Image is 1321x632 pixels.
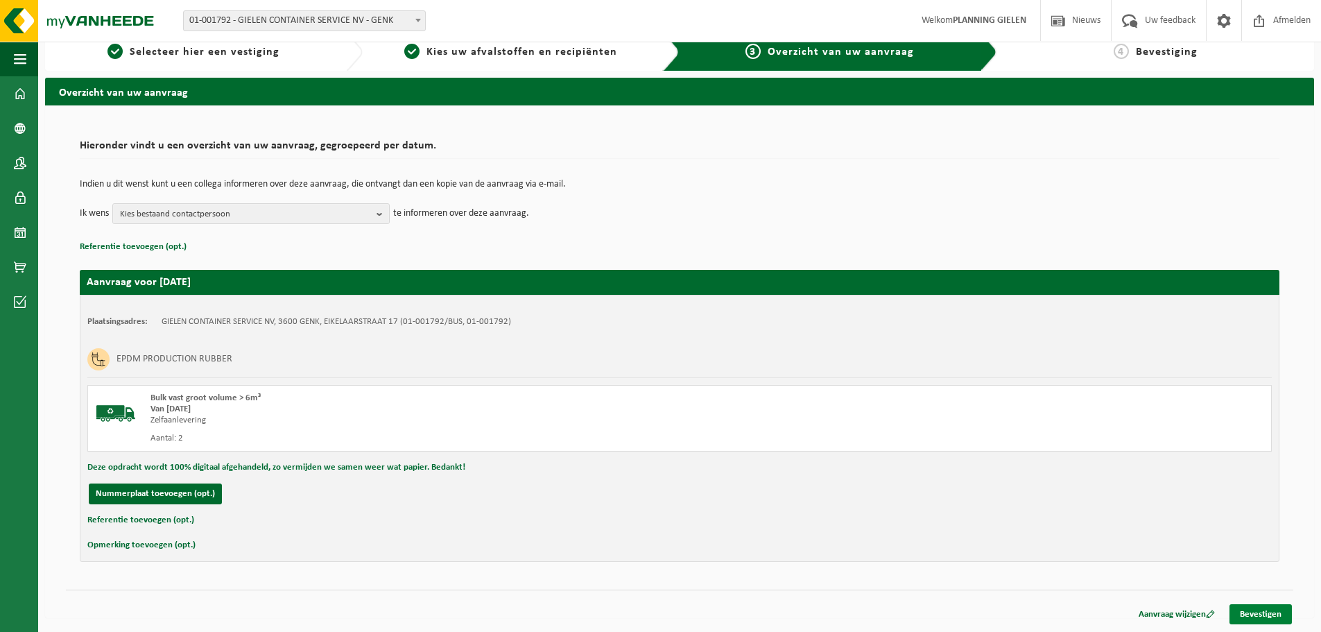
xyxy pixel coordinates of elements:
button: Kies bestaand contactpersoon [112,203,390,224]
button: Opmerking toevoegen (opt.) [87,536,196,554]
h3: EPDM PRODUCTION RUBBER [116,348,232,370]
a: 1Selecteer hier een vestiging [52,44,335,60]
img: BL-SO-LV.png [95,393,137,434]
p: te informeren over deze aanvraag. [393,203,529,224]
span: Bevestiging [1136,46,1198,58]
span: Bulk vast groot volume > 6m³ [150,393,261,402]
a: 2Kies uw afvalstoffen en recipiënten [370,44,653,60]
td: GIELEN CONTAINER SERVICE NV, 3600 GENK, EIKELAARSTRAAT 17 (01-001792/BUS, 01-001792) [162,316,511,327]
span: Kies uw afvalstoffen en recipiënten [426,46,617,58]
span: Overzicht van uw aanvraag [768,46,914,58]
p: Indien u dit wenst kunt u een collega informeren over deze aanvraag, die ontvangt dan een kopie v... [80,180,1279,189]
button: Deze opdracht wordt 100% digitaal afgehandeld, zo vermijden we samen weer wat papier. Bedankt! [87,459,465,477]
h2: Overzicht van uw aanvraag [45,78,1314,105]
div: Aantal: 2 [150,433,735,444]
p: Ik wens [80,203,109,224]
button: Nummerplaat toevoegen (opt.) [89,484,222,504]
span: Kies bestaand contactpersoon [120,204,371,225]
button: Referentie toevoegen (opt.) [80,238,187,256]
h2: Hieronder vindt u een overzicht van uw aanvraag, gegroepeerd per datum. [80,140,1279,159]
a: Bevestigen [1229,604,1292,624]
strong: Aanvraag voor [DATE] [87,277,191,288]
span: 3 [745,44,761,59]
span: Selecteer hier een vestiging [130,46,279,58]
span: 2 [404,44,420,59]
strong: PLANNING GIELEN [953,15,1026,26]
strong: Van [DATE] [150,404,191,413]
strong: Plaatsingsadres: [87,317,148,326]
span: 1 [107,44,123,59]
span: 01-001792 - GIELEN CONTAINER SERVICE NV - GENK [183,10,426,31]
div: Zelfaanlevering [150,415,735,426]
button: Referentie toevoegen (opt.) [87,511,194,529]
a: Aanvraag wijzigen [1128,604,1225,624]
span: 4 [1114,44,1129,59]
span: 01-001792 - GIELEN CONTAINER SERVICE NV - GENK [184,11,425,31]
